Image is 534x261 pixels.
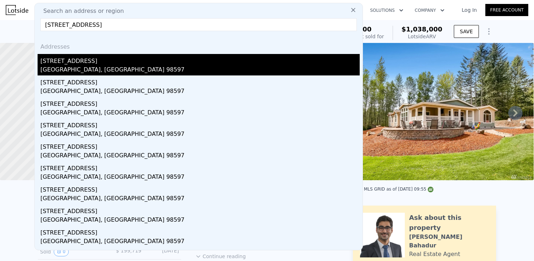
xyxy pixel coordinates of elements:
[40,18,357,31] input: Enter an address, city, region, neighborhood or zip code
[402,33,442,40] div: Lotside ARV
[325,33,384,40] div: Off Market, last sold for
[40,118,360,130] div: [STREET_ADDRESS]
[364,4,409,17] button: Solutions
[409,250,460,258] div: Real Estate Agent
[6,5,28,15] img: Lotside
[409,4,450,17] button: Company
[428,187,433,192] img: NWMLS Logo
[40,65,360,75] div: [GEOGRAPHIC_DATA], [GEOGRAPHIC_DATA] 98597
[402,25,442,33] span: $1,038,000
[454,25,479,38] button: SAVE
[40,247,360,258] div: [STREET_ADDRESS]
[40,194,360,204] div: [GEOGRAPHIC_DATA], [GEOGRAPHIC_DATA] 98597
[38,7,124,15] span: Search an address or region
[40,87,360,97] div: [GEOGRAPHIC_DATA], [GEOGRAPHIC_DATA] 98597
[40,173,360,183] div: [GEOGRAPHIC_DATA], [GEOGRAPHIC_DATA] 98597
[40,247,104,256] div: Sold
[453,6,485,14] a: Log In
[327,43,534,180] img: Sale: 123267445 Parcel: 100400371
[38,37,360,54] div: Addresses
[40,97,360,108] div: [STREET_ADDRESS]
[482,24,496,39] button: Show Options
[485,4,528,16] a: Free Account
[40,226,360,237] div: [STREET_ADDRESS]
[40,108,360,118] div: [GEOGRAPHIC_DATA], [GEOGRAPHIC_DATA] 98597
[40,75,360,87] div: [STREET_ADDRESS]
[40,140,360,151] div: [STREET_ADDRESS]
[116,248,141,253] span: $ 199,719
[147,247,179,256] div: [DATE]
[40,204,360,216] div: [STREET_ADDRESS]
[40,151,360,161] div: [GEOGRAPHIC_DATA], [GEOGRAPHIC_DATA] 98597
[409,233,489,250] div: [PERSON_NAME] Bahadur
[40,161,360,173] div: [STREET_ADDRESS]
[409,213,489,233] div: Ask about this property
[40,183,360,194] div: [STREET_ADDRESS]
[40,130,360,140] div: [GEOGRAPHIC_DATA], [GEOGRAPHIC_DATA] 98597
[40,237,360,247] div: [GEOGRAPHIC_DATA], [GEOGRAPHIC_DATA] 98597
[54,247,69,256] button: View historical data
[40,216,360,226] div: [GEOGRAPHIC_DATA], [GEOGRAPHIC_DATA] 98597
[195,253,246,260] button: Continue reading
[40,54,360,65] div: [STREET_ADDRESS]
